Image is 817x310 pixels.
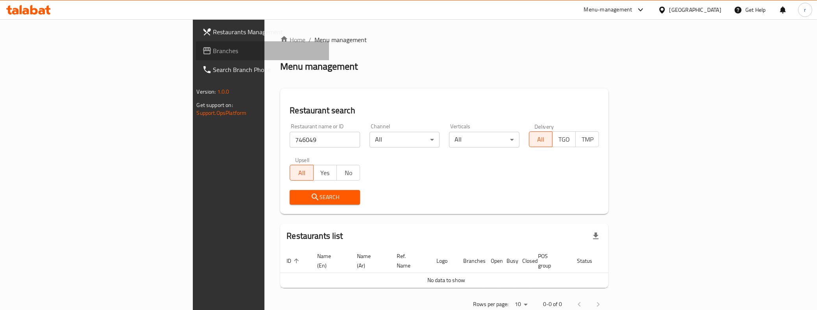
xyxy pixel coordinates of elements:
input: Search for restaurant name or ID.. [290,132,360,148]
span: Search [296,192,354,202]
button: All [529,131,553,147]
a: Search Branch Phone [196,60,329,79]
span: All [293,167,310,179]
span: Ref. Name [397,251,421,270]
button: All [290,165,313,181]
p: Rows per page: [473,299,508,309]
span: Yes [317,167,334,179]
span: No [340,167,357,179]
span: TMP [579,134,596,145]
th: Branches [457,249,484,273]
span: No data to show [427,275,465,285]
h2: Restaurants list [287,230,343,242]
button: No [336,165,360,181]
div: Export file [586,227,605,245]
span: All [532,134,549,145]
label: Upsell [295,157,310,162]
table: enhanced table [280,249,639,288]
span: Search Branch Phone [213,65,323,74]
h2: Restaurant search [290,105,599,116]
button: Yes [313,165,337,181]
div: Menu-management [584,5,632,15]
span: 1.0.0 [217,87,229,97]
div: [GEOGRAPHIC_DATA] [669,6,721,14]
th: Open [484,249,500,273]
th: Logo [430,249,457,273]
span: Get support on: [197,100,233,110]
div: All [449,132,519,148]
button: Search [290,190,360,205]
label: Delivery [534,124,554,129]
th: Closed [516,249,532,273]
span: Status [577,256,603,266]
nav: breadcrumb [280,35,608,44]
span: Name (Ar) [357,251,381,270]
span: r [804,6,806,14]
a: Support.OpsPlatform [197,108,247,118]
button: TGO [552,131,576,147]
span: Name (En) [317,251,341,270]
span: ID [287,256,301,266]
span: Menu management [314,35,367,44]
span: TGO [556,134,573,145]
span: Version: [197,87,216,97]
span: Branches [213,46,323,55]
p: 0-0 of 0 [543,299,562,309]
span: POS group [538,251,561,270]
th: Busy [500,249,516,273]
a: Restaurants Management [196,22,329,41]
div: All [370,132,440,148]
a: Branches [196,41,329,60]
button: TMP [575,131,599,147]
span: Restaurants Management [213,27,323,37]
